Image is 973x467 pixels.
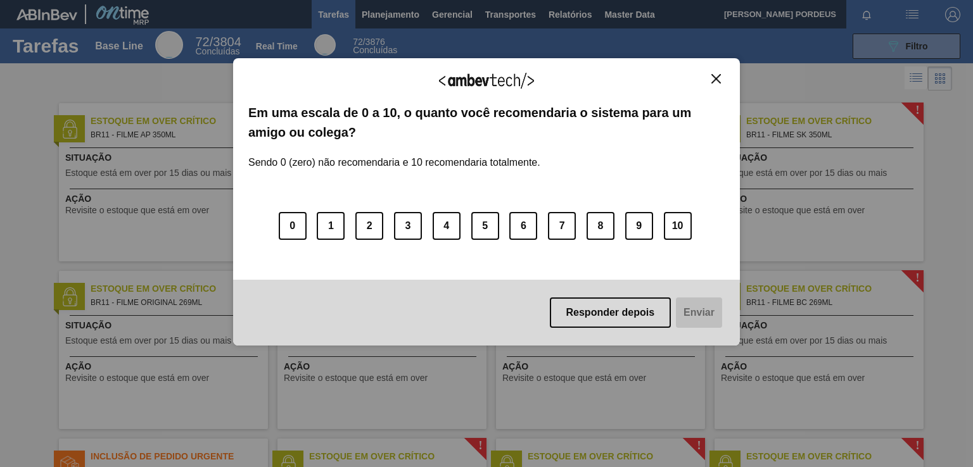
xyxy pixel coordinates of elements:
[664,212,692,240] button: 10
[548,212,576,240] button: 7
[439,73,534,89] img: Logo Ambevtech
[279,212,307,240] button: 0
[394,212,422,240] button: 3
[433,212,461,240] button: 4
[355,212,383,240] button: 2
[708,73,725,84] button: Close
[587,212,614,240] button: 8
[625,212,653,240] button: 9
[509,212,537,240] button: 6
[248,142,540,168] label: Sendo 0 (zero) não recomendaria e 10 recomendaria totalmente.
[711,74,721,84] img: Close
[248,103,725,142] label: Em uma escala de 0 a 10, o quanto você recomendaria o sistema para um amigo ou colega?
[471,212,499,240] button: 5
[317,212,345,240] button: 1
[550,297,671,328] button: Responder depois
